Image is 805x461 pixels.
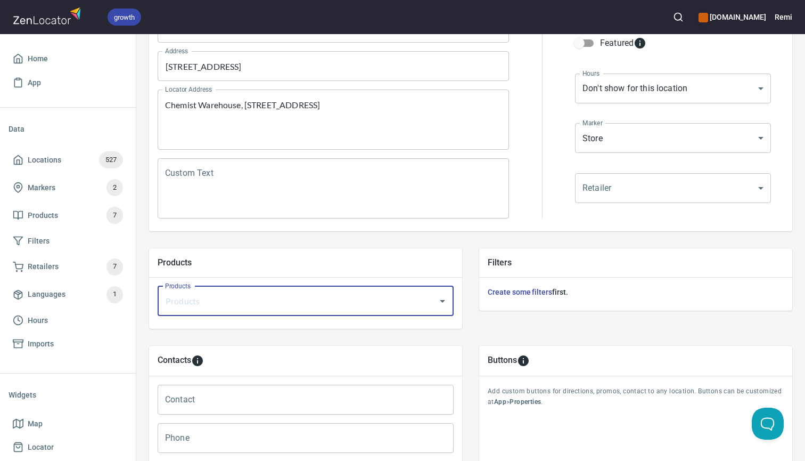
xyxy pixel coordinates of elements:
span: Retailers [28,260,59,273]
a: Retailers7 [9,253,127,281]
b: App [494,398,506,406]
li: Data [9,116,127,142]
h5: Buttons [488,354,517,367]
span: Products [28,209,58,222]
span: 2 [106,182,123,194]
span: 1 [106,288,123,301]
svg: To add custom buttons for locations, please go to Apps > Properties > Buttons. [517,354,530,367]
b: Properties [510,398,541,406]
span: Markers [28,181,55,195]
a: Locations527 [9,146,127,174]
span: Map [28,417,43,431]
div: growth [108,9,141,26]
span: 7 [106,209,123,222]
div: Manage your apps [699,5,766,29]
span: App [28,76,41,90]
input: Products [162,291,419,311]
iframe: Help Scout Beacon - Open [752,408,784,440]
a: Filters [9,229,127,253]
a: Languages1 [9,281,127,309]
h6: [DOMAIN_NAME] [699,11,766,23]
img: zenlocator [13,4,84,27]
span: 527 [99,154,123,166]
span: Home [28,52,48,66]
a: Locator [9,435,127,459]
h6: Remi [775,11,792,23]
a: Markers2 [9,174,127,201]
svg: Featured locations are moved to the top of the search results list. [634,37,646,50]
h5: Products [158,257,454,268]
span: Imports [28,337,54,351]
svg: To add custom contact information for locations, please go to Apps > Properties > Contacts. [191,354,204,367]
span: growth [108,12,141,23]
a: Map [9,412,127,436]
span: Filters [28,234,50,248]
a: Create some filters [488,288,552,296]
span: 7 [106,261,123,273]
div: Store [575,123,771,153]
a: Imports [9,332,127,356]
button: Remi [775,5,792,29]
h6: first. [488,286,784,298]
div: ​ [575,173,771,203]
li: Widgets [9,382,127,408]
span: Locator [28,441,54,454]
button: color-CE600E [699,13,708,22]
span: Locations [28,153,61,167]
div: Don't show for this location [575,74,771,103]
a: Hours [9,309,127,333]
p: Add custom buttons for directions, promos, contact to any location. Buttons can be customized at > . [488,386,784,408]
div: Featured [600,37,646,50]
a: Products7 [9,201,127,229]
h5: Filters [488,257,784,268]
h5: Contacts [158,354,191,367]
a: App [9,71,127,95]
span: Hours [28,314,48,327]
span: Languages [28,288,65,301]
a: Home [9,47,127,71]
button: Search [667,5,690,29]
button: Open [435,294,450,309]
textarea: Chemist Warehouse, [STREET_ADDRESS] [165,100,502,140]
